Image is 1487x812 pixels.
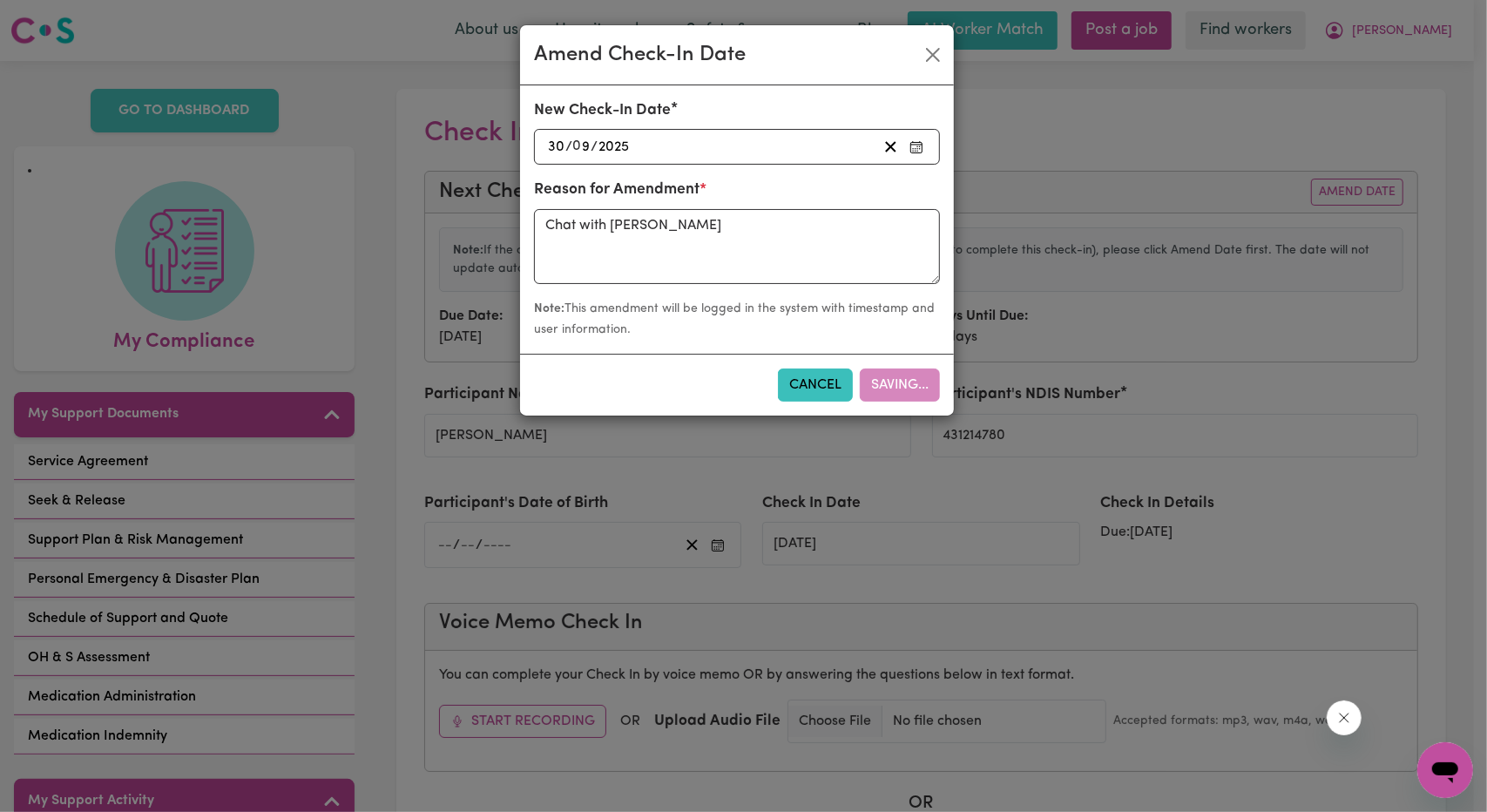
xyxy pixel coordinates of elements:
[591,139,598,155] span: /
[10,12,105,26] span: Need any help?
[1417,742,1473,798] iframe: Button to launch messaging window
[572,140,581,154] span: 0
[534,209,940,284] textarea: Chat with [PERSON_NAME]
[565,139,572,155] span: /
[919,41,947,69] button: Close
[1327,700,1362,735] iframe: Close message
[534,302,935,336] small: This amendment will be logged in the system with timestamp and user information.
[534,99,671,122] label: New Check-In Date
[547,135,565,159] input: --
[534,179,706,201] label: Reason for Amendment
[573,135,591,159] input: --
[534,302,564,315] strong: Note:
[534,39,746,71] div: Amend Check-In Date
[778,369,853,402] button: Cancel
[598,135,631,159] input: ----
